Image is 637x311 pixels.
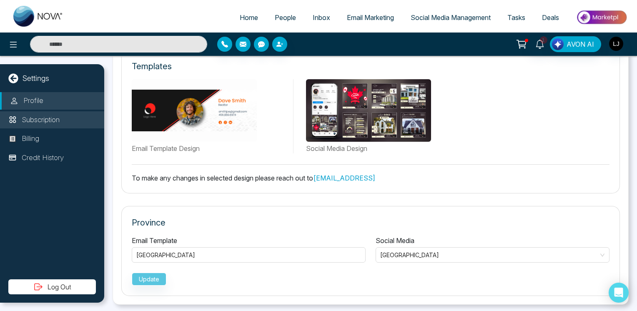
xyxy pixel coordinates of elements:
[132,173,609,183] p: To make any changes in selected design please reach out to
[22,133,39,144] p: Billing
[542,13,559,22] span: Deals
[609,37,623,51] img: User Avatar
[23,95,43,106] p: Profile
[132,79,257,142] img: Not found
[534,10,567,25] a: Deals
[22,115,60,125] p: Subscription
[530,36,550,51] a: 1
[380,249,605,261] span: Alberta
[13,6,63,27] img: Nova CRM Logo
[132,143,287,153] label: Email Template Design
[313,13,330,22] span: Inbox
[499,10,534,25] a: Tasks
[572,8,632,27] img: Market-place.gif
[347,13,394,22] span: Email Marketing
[552,38,564,50] img: Lead Flow
[304,10,339,25] a: Inbox
[240,13,258,22] span: Home
[609,283,629,303] div: Open Intercom Messenger
[402,10,499,25] a: Social Media Management
[507,13,525,22] span: Tasks
[567,39,594,49] span: AVON AI
[136,251,197,258] span: [GEOGRAPHIC_DATA]
[132,216,609,229] p: Province
[306,143,609,153] label: Social Media Design
[275,13,296,22] span: People
[231,10,266,25] a: Home
[132,236,177,246] label: Email Template
[132,60,172,73] p: Templates
[8,279,96,294] button: Log Out
[411,13,491,22] span: Social Media Management
[266,10,304,25] a: People
[376,236,414,246] label: Social Media
[306,79,431,142] img: Not found
[22,153,64,163] p: Credit History
[540,36,547,44] span: 1
[550,36,601,52] button: AVON AI
[23,73,49,84] p: Settings
[339,10,402,25] a: Email Marketing
[313,174,375,182] a: [EMAIL_ADDRESS]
